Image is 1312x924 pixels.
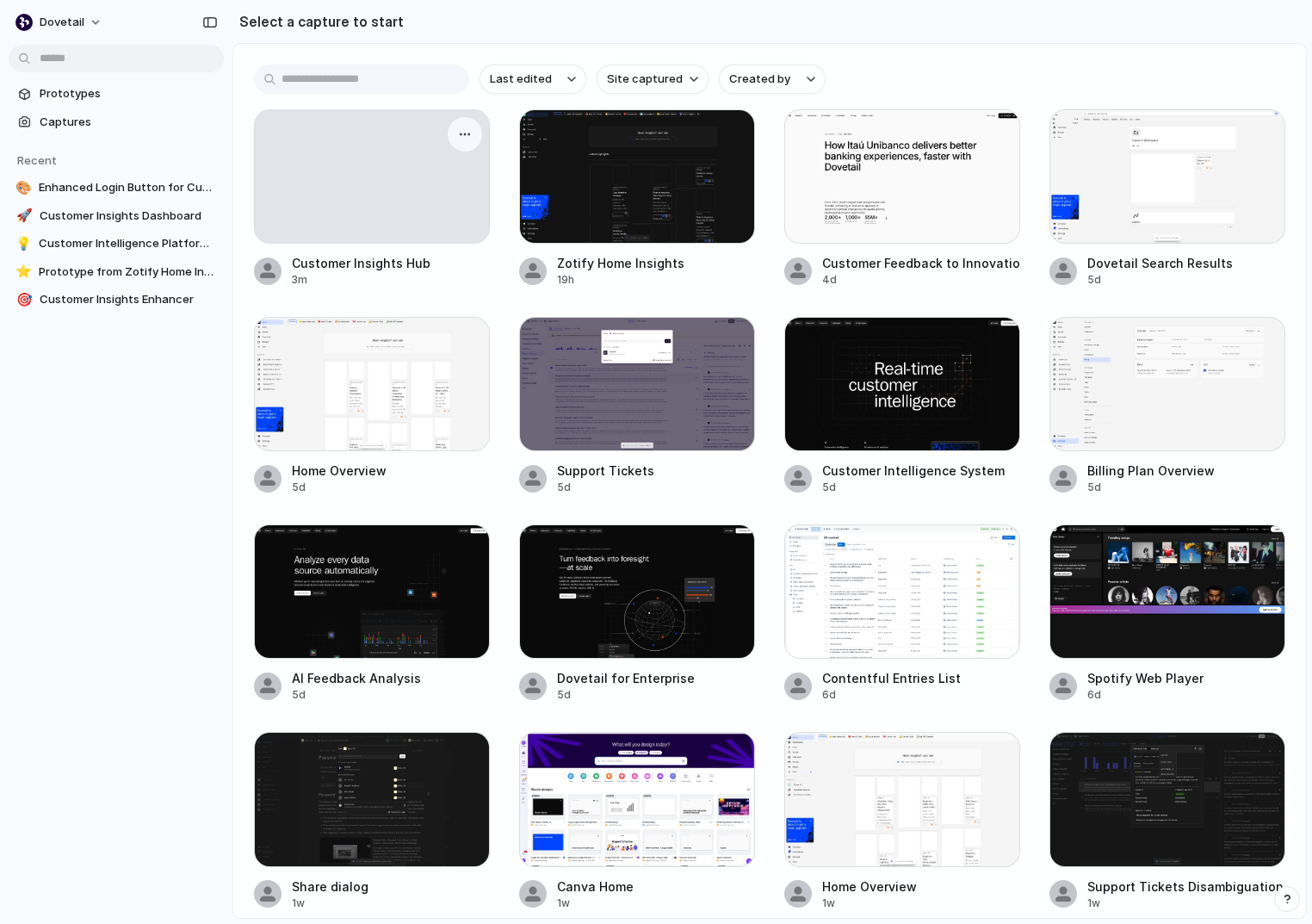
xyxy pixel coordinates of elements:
[1087,272,1233,288] div: 5d
[40,114,217,131] span: Captures
[9,203,224,229] a: 🚀Customer Insights Dashboard
[15,264,32,281] div: ⭐
[557,480,654,495] div: 5d
[557,687,695,703] div: 5d
[39,235,217,252] span: Customer Intelligence Platform Homepage
[15,291,33,308] div: 🎯
[557,877,634,896] div: Canva Home
[232,11,404,32] h2: Select a capture to start
[490,71,552,88] span: Last edited
[9,109,224,135] a: Captures
[9,231,224,257] a: 💡Customer Intelligence Platform Homepage
[1087,896,1284,911] div: 1w
[557,272,684,288] div: 19h
[40,291,217,308] span: Customer Insights Enhancer
[9,9,111,36] button: dovetail
[17,153,57,167] span: Recent
[15,179,32,196] div: 🎨
[292,462,387,480] div: Home Overview
[292,896,368,911] div: 1w
[292,272,430,288] div: 3m
[597,65,709,94] button: Site captured
[822,254,1020,272] div: Customer Feedback to Innovation
[1087,480,1215,495] div: 5d
[1087,669,1204,687] div: Spotify Web Player
[822,462,1005,480] div: Customer Intelligence System
[480,65,586,94] button: Last edited
[822,272,1020,288] div: 4d
[9,287,224,313] a: 🎯Customer Insights Enhancer
[292,687,421,703] div: 5d
[40,208,217,225] span: Customer Insights Dashboard
[292,254,430,272] div: Customer Insights Hub
[557,254,684,272] div: Zotify Home Insights
[40,14,84,31] span: dovetail
[557,462,654,480] div: Support Tickets
[39,179,217,196] span: Enhanced Login Button for Customer Insights
[40,85,217,102] span: Prototypes
[1087,877,1284,896] div: Support Tickets Disambiguation
[822,896,917,911] div: 1w
[729,71,790,88] span: Created by
[292,480,387,495] div: 5d
[1087,254,1233,272] div: Dovetail Search Results
[9,175,224,201] a: 🎨Enhanced Login Button for Customer Insights
[292,669,421,687] div: AI Feedback Analysis
[39,264,217,281] span: Prototype from Zotify Home Insights
[292,877,368,896] div: Share dialog
[15,208,33,225] div: 🚀
[822,687,961,703] div: 6d
[822,877,917,896] div: Home Overview
[822,669,961,687] div: Contentful Entries List
[557,669,695,687] div: Dovetail for Enterprise
[607,71,683,88] span: Site captured
[557,896,634,911] div: 1w
[822,480,1005,495] div: 5d
[719,65,826,94] button: Created by
[1087,462,1215,480] div: Billing Plan Overview
[9,259,224,285] a: ⭐Prototype from Zotify Home Insights
[15,235,32,252] div: 💡
[9,81,224,107] a: Prototypes
[1087,687,1204,703] div: 6d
